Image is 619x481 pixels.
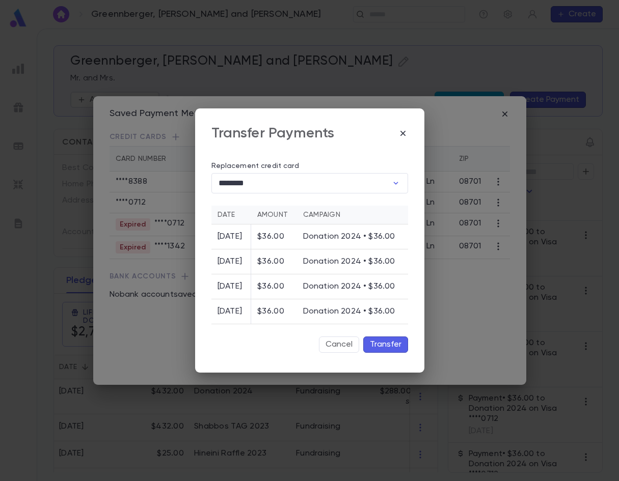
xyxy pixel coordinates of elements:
div: Transfer Payments [211,125,335,142]
p: Donation 2024 • $36.00 [303,257,402,267]
td: $36.00 [251,224,297,249]
td: [DATE] [211,249,251,274]
label: Replacement credit card [211,162,299,170]
td: [DATE] [211,224,251,249]
th: Date [211,206,251,224]
th: Amount [251,206,297,224]
td: $36.00 [251,299,297,324]
td: [DATE] [211,299,251,324]
p: Donation 2024 • $36.00 [303,306,402,317]
td: [DATE] [211,274,251,299]
td: $36.00 [251,249,297,274]
p: Donation 2024 • $36.00 [303,232,402,242]
td: $36.00 [251,274,297,299]
button: Cancel [319,336,359,353]
th: Campaign [297,206,408,224]
p: Donation 2024 • $36.00 [303,281,402,292]
button: Transfer [363,336,408,353]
